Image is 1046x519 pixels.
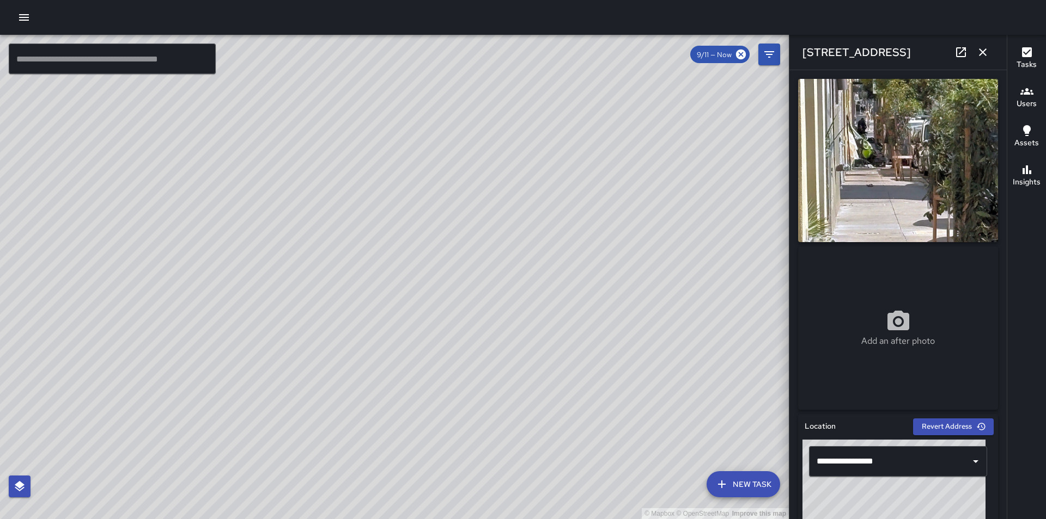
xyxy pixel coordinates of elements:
h6: Tasks [1017,59,1037,71]
button: Tasks [1007,39,1046,78]
h6: Assets [1014,137,1039,149]
button: Filters [758,44,780,65]
button: Users [1007,78,1046,118]
h6: Location [805,421,836,432]
button: Insights [1007,157,1046,196]
h6: Users [1017,98,1037,110]
button: Open [968,454,983,469]
h6: Insights [1013,176,1041,188]
button: Assets [1007,118,1046,157]
h6: [STREET_ADDRESS] [802,44,911,61]
img: request_images%2F81c81c58-6f8d-4401-abb7-3bcc43f87b3f [798,79,998,242]
span: 9/11 — Now [690,50,738,59]
button: Revert Address [913,418,994,435]
div: 9/11 — Now [690,46,750,63]
button: New Task [707,471,780,497]
p: Add an after photo [861,335,935,348]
